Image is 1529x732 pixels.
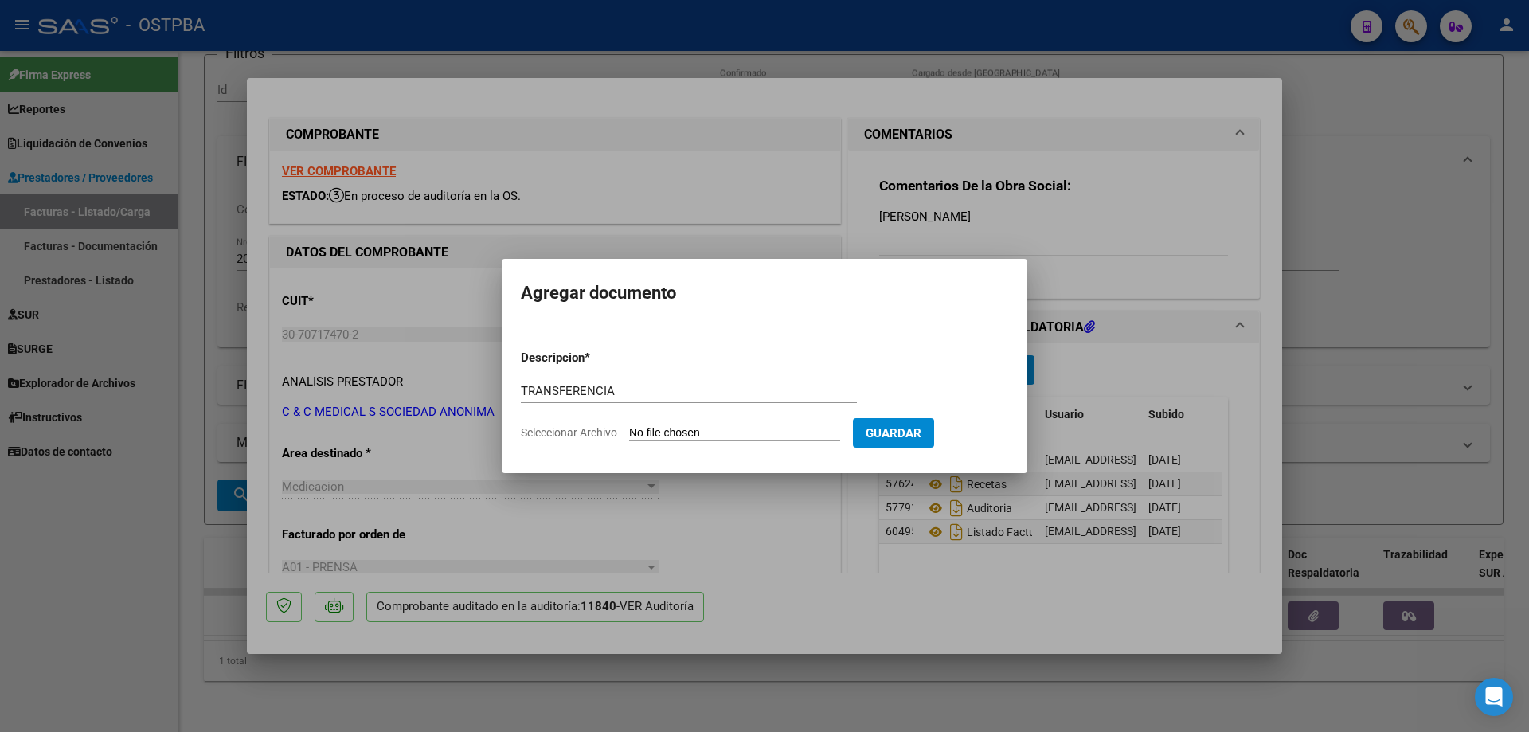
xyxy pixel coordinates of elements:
span: Seleccionar Archivo [521,426,617,439]
h2: Agregar documento [521,278,1008,308]
button: Guardar [853,418,934,448]
span: Guardar [866,426,921,440]
p: Descripcion [521,349,667,367]
div: Open Intercom Messenger [1475,678,1513,716]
